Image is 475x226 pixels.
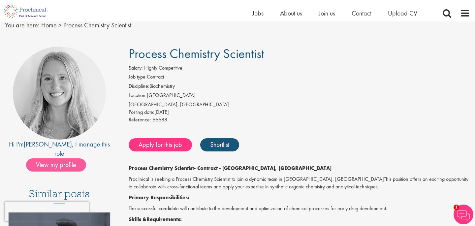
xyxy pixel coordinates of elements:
[58,21,62,29] span: >
[129,165,194,172] strong: Process Chemistry Scientist
[146,216,182,223] strong: Requirements:
[129,73,470,82] li: Contract
[152,116,167,123] span: 66688
[5,202,89,221] iframe: reCAPTCHA
[129,138,192,151] a: Apply for this job
[129,45,264,62] span: Process Chemistry Scientist
[252,9,264,17] a: Jobs
[129,194,189,201] strong: Primary Responsibilities:
[129,216,146,223] strong: Skills &
[144,64,182,71] span: Highly Competitive
[319,9,335,17] a: Join us
[129,176,470,191] p: Proclinical is seeking a Process Chemistry Scientist to join a dynamic team in [GEOGRAPHIC_DATA],...
[388,9,417,17] a: Upload CV
[5,21,40,29] span: You are here:
[454,205,459,210] span: 1
[129,101,470,109] div: [GEOGRAPHIC_DATA], [GEOGRAPHIC_DATA]
[5,140,114,158] div: Hi I'm , I manage this role
[129,82,149,90] label: Discipline:
[352,9,371,17] a: Contact
[200,138,239,151] a: Shortlist
[24,140,72,148] a: [PERSON_NAME]
[41,21,57,29] a: breadcrumb link
[129,205,470,212] p: The successful candidate will contribute to the development and optimization of chemical processe...
[194,165,332,172] strong: - Contract - [GEOGRAPHIC_DATA], [GEOGRAPHIC_DATA]
[29,188,90,204] h3: Similar posts
[129,109,154,115] span: Posting date:
[129,92,147,99] label: Location:
[129,92,470,101] li: [GEOGRAPHIC_DATA]
[280,9,302,17] a: About us
[129,73,147,81] label: Job type:
[454,205,473,224] img: Chatbot
[129,82,470,92] li: Biochemistry
[129,64,143,72] label: Salary:
[26,160,93,168] a: View my profile
[63,21,131,29] span: Process Chemistry Scientist
[13,47,106,140] img: imeage of recruiter Shannon Briggs
[129,116,151,124] label: Reference:
[129,109,470,116] div: [DATE]
[26,158,86,172] span: View my profile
